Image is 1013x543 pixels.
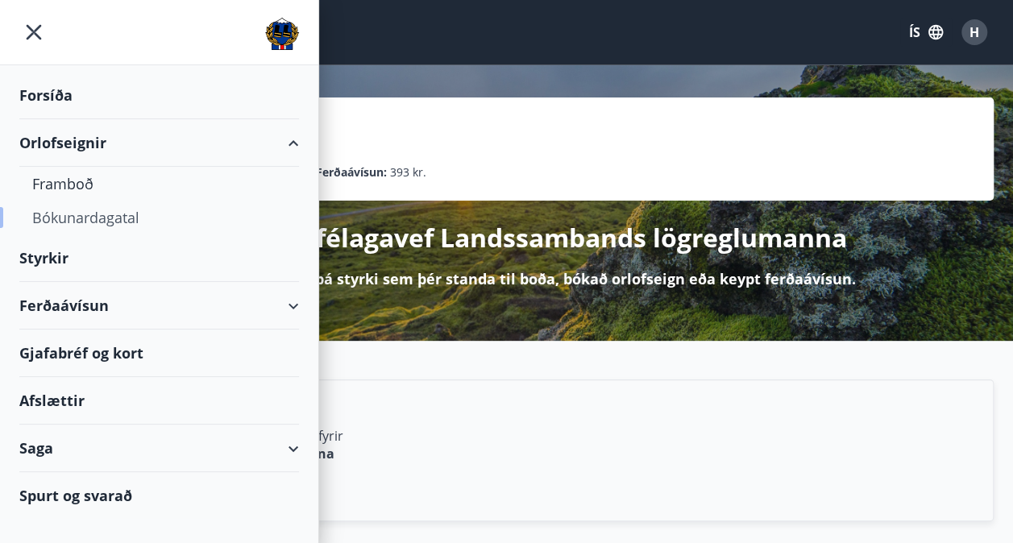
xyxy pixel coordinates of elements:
[19,119,299,167] div: Orlofseignir
[19,330,299,377] div: Gjafabréf og kort
[19,377,299,425] div: Afslættir
[969,23,979,41] span: H
[19,72,299,119] div: Forsíða
[955,13,994,52] button: H
[167,220,847,255] p: Velkomin á félagavef Landssambands lögreglumanna
[265,18,299,50] img: union_logo
[390,164,426,181] span: 393 kr.
[32,167,286,201] div: Framboð
[19,18,48,47] button: menu
[19,472,299,519] div: Spurt og svarað
[157,268,856,289] p: Hér getur þú sótt um þá styrki sem þér standa til boða, bókað orlofseign eða keypt ferðaávísun.
[19,282,299,330] div: Ferðaávísun
[32,201,286,234] div: Bókunardagatal
[19,234,299,282] div: Styrkir
[316,164,387,181] p: Ferðaávísun :
[900,18,952,47] button: ÍS
[19,425,299,472] div: Saga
